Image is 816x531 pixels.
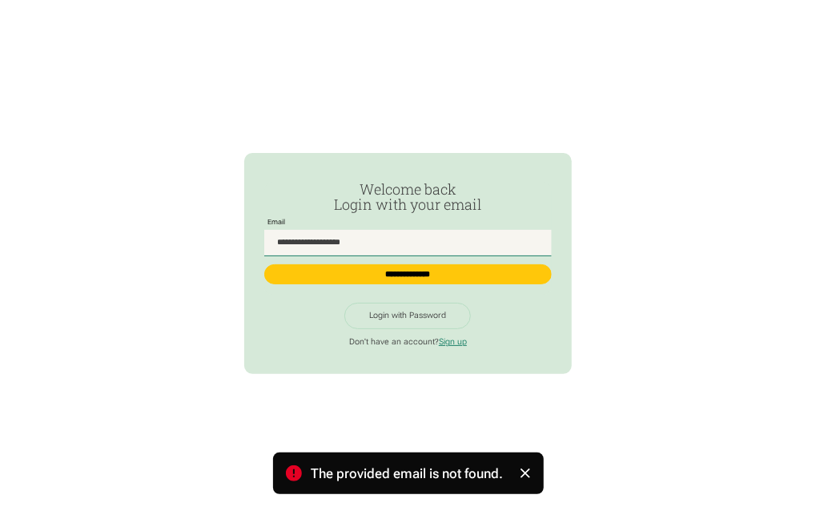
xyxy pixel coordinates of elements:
[312,462,504,485] div: The provided email is not found.
[264,182,551,295] form: Passwordless Login
[264,219,288,227] label: Email
[264,337,551,348] p: Don't have an account?
[439,336,467,347] a: Sign up
[264,182,551,213] h2: Welcome back Login with your email
[369,311,446,321] div: Login with Password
